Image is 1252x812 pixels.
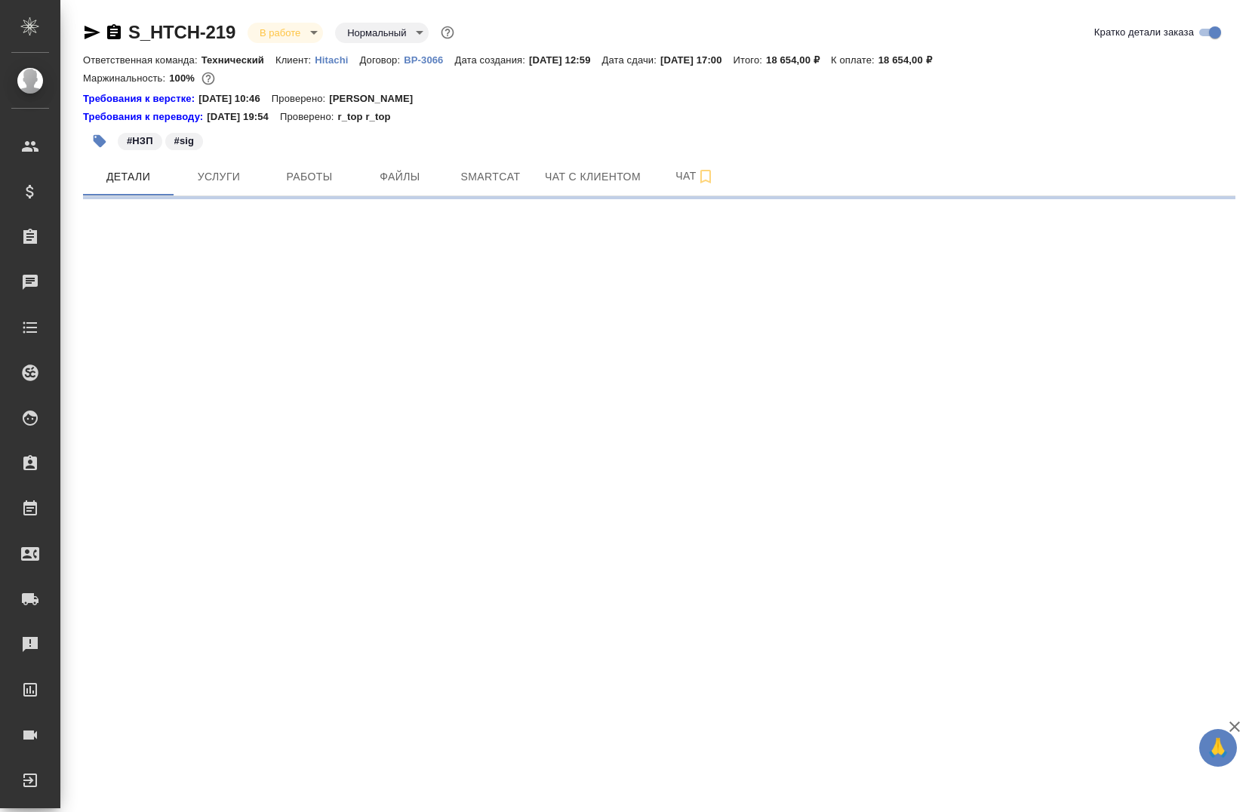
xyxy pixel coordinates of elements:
[329,91,424,106] p: [PERSON_NAME]
[127,134,153,149] p: #НЗП
[659,167,731,186] span: Чат
[878,54,943,66] p: 18 654,00 ₽
[315,53,359,66] a: Hitachi
[335,23,429,43] div: В работе
[545,168,641,186] span: Чат с клиентом
[454,168,527,186] span: Smartcat
[201,54,275,66] p: Технический
[1199,729,1237,767] button: 🙏
[734,54,766,66] p: Итого:
[315,54,359,66] p: Hitachi
[105,23,123,42] button: Скопировать ссылку
[83,109,207,125] a: Требования к переводу:
[360,54,405,66] p: Договор:
[364,168,436,186] span: Файлы
[455,54,529,66] p: Дата создания:
[343,26,411,39] button: Нормальный
[273,168,346,186] span: Работы
[697,168,715,186] svg: Подписаться
[280,109,338,125] p: Проверено:
[1205,732,1231,764] span: 🙏
[169,72,198,84] p: 100%
[404,53,454,66] a: ВР-3066
[83,91,198,106] a: Требования к верстке:
[831,54,878,66] p: К оплате:
[404,54,454,66] p: ВР-3066
[602,54,660,66] p: Дата сдачи:
[766,54,831,66] p: 18 654,00 ₽
[529,54,602,66] p: [DATE] 12:59
[83,54,201,66] p: Ответственная команда:
[1094,25,1194,40] span: Кратко детали заказа
[248,23,323,43] div: В работе
[83,23,101,42] button: Скопировать ссылку для ЯМессенджера
[92,168,165,186] span: Детали
[337,109,401,125] p: r_top r_top
[83,72,169,84] p: Маржинальность:
[183,168,255,186] span: Услуги
[198,69,218,88] button: 0.00 RUB;
[116,134,164,146] span: НЗП
[198,91,272,106] p: [DATE] 10:46
[83,125,116,158] button: Добавить тэг
[128,22,235,42] a: S_HTCH-219
[275,54,315,66] p: Клиент:
[83,91,198,106] div: Нажми, чтобы открыть папку с инструкцией
[438,23,457,42] button: Доп статусы указывают на важность/срочность заказа
[660,54,734,66] p: [DATE] 17:00
[83,109,207,125] div: Нажми, чтобы открыть папку с инструкцией
[164,134,205,146] span: sig
[174,134,195,149] p: #sig
[207,109,280,125] p: [DATE] 19:54
[255,26,305,39] button: В работе
[272,91,330,106] p: Проверено:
